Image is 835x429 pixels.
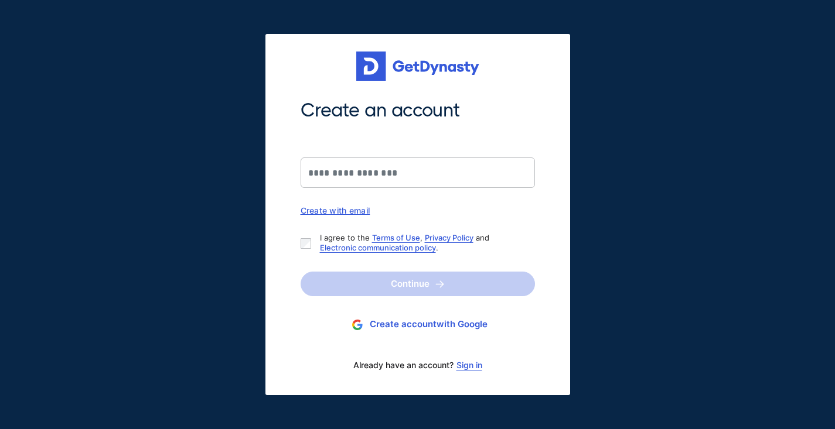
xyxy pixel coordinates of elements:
span: Create an account [301,98,535,123]
a: Terms of Use [372,233,420,242]
img: Get started for free with Dynasty Trust Company [356,52,479,81]
a: Sign in [456,361,482,370]
div: Already have an account? [301,353,535,377]
a: Electronic communication policy [320,243,436,252]
a: Privacy Policy [425,233,473,242]
div: Create with email [301,205,535,215]
button: Create accountwith Google [301,314,535,335]
p: I agree to the , and . [320,233,526,253]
